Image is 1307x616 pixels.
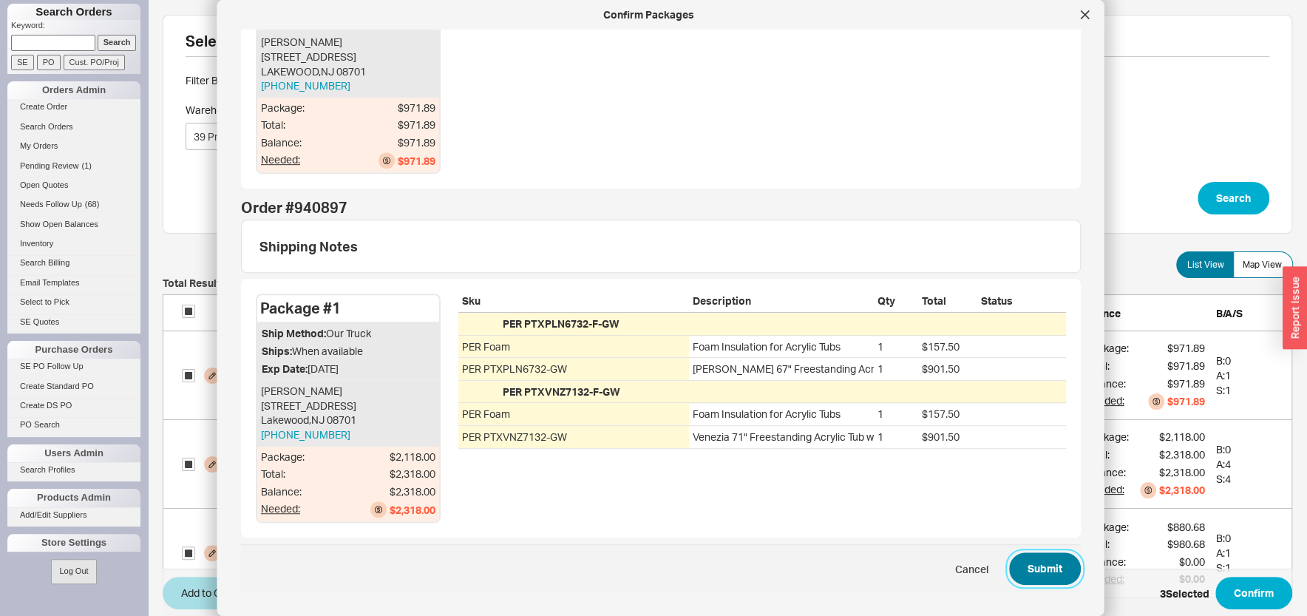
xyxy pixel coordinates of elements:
[98,35,137,50] input: Search
[458,294,689,313] div: Sku
[874,358,918,380] div: 1
[689,426,874,448] div: Venezia 71" Freestanding Acrylic Tub with Glossy White Drain
[1216,561,1284,575] div: S: 1
[163,331,1292,598] div: grid
[1167,341,1205,356] div: $971.89
[20,200,82,209] span: Needs Follow Up
[7,99,140,115] a: Create Order
[7,217,140,232] a: Show Open Balances
[874,426,918,448] div: 1
[398,154,435,169] div: $971.89
[225,7,1073,22] div: Confirm Packages
[7,507,140,523] a: Add/Edit Suppliers
[7,255,140,271] a: Search Billing
[7,398,140,413] a: Create DS PO
[64,55,125,70] input: Cust. PO/Proj
[1167,394,1205,409] div: $971.89
[261,118,305,132] div: Total:
[1159,465,1205,480] div: $2,318.00
[186,104,240,116] span: Warehouse
[261,35,435,50] div: [PERSON_NAME]
[1167,537,1205,552] div: $980.68
[398,118,435,132] div: $971.89
[186,74,223,87] span: Filter By
[7,417,140,433] a: PO Search
[1179,555,1205,569] div: $0.00
[390,503,435,518] div: $2,318.00
[241,197,1081,218] div: Order # 940897
[1216,531,1284,546] div: B: 0
[1009,553,1081,586] button: Submit
[7,119,140,135] a: Search Orders
[458,426,689,448] div: PER PTXVNZ7132-GW
[7,197,140,212] a: Needs Follow Up(68)
[181,584,274,602] span: Add to Optimoroute
[7,462,140,478] a: Search Profiles
[918,336,977,358] div: $157.50
[458,381,1066,404] div: PER PTXVNZ7132-F-GW
[458,358,689,380] div: PER PTXPLN6732-GW
[390,467,435,481] div: $2,318.00
[261,152,305,169] div: Needed:
[51,559,96,583] button: Log Out
[398,101,435,115] div: $971.89
[1167,520,1205,535] div: $880.68
[1216,383,1284,398] div: S: 1
[1216,546,1284,561] div: A: 1
[7,359,140,374] a: SE PO Follow Up
[259,238,1074,254] div: Shipping Notes
[163,577,292,609] button: Add to Optimoroute
[918,426,977,448] div: $901.50
[689,294,874,313] div: Description
[186,34,1269,57] h2: Select to Pick
[257,380,439,445] div: [STREET_ADDRESS] Lakewood , NJ 08701
[689,358,874,380] div: [PERSON_NAME] 67" Freestanding Acrylic Tub with Glossy White Drain
[7,314,140,330] a: SE Quotes
[262,362,308,375] span: Exp Date:
[7,158,140,174] a: Pending Review(1)
[1159,483,1205,498] div: $2,318.00
[390,450,435,464] div: $2,118.00
[262,327,326,339] span: Ship Method:
[262,326,435,341] div: Our Truck
[1216,189,1251,207] span: Search
[186,123,304,150] input: Select...
[1187,259,1224,271] span: List View
[7,489,140,507] div: Products Admin
[11,55,34,70] input: SE
[163,278,236,288] h5: Total Results
[398,135,435,150] div: $971.89
[1198,182,1269,214] button: Search
[261,501,305,518] div: Needed:
[1159,447,1205,462] div: $2,318.00
[874,336,918,358] div: 1
[1216,368,1284,383] div: A: 1
[458,336,689,358] div: PER Foam
[262,345,292,357] span: Ships:
[82,161,92,170] span: ( 1 )
[262,344,435,359] div: When available
[7,341,140,359] div: Purchase Orders
[261,384,435,399] div: [PERSON_NAME]
[7,4,140,20] h1: Search Orders
[7,138,140,154] a: My Orders
[1159,430,1205,444] div: $2,118.00
[1167,376,1205,391] div: $971.89
[977,294,1066,313] div: Status
[390,484,435,499] div: $2,318.00
[458,313,1066,336] div: PER PTXPLN6732-F-GW
[7,444,140,462] div: Users Admin
[1215,577,1292,609] button: Confirm
[1216,307,1243,319] span: B/A/S
[874,403,918,425] div: 1
[261,467,305,481] div: Total:
[7,534,140,552] div: Store Settings
[1216,457,1284,472] div: A: 4
[874,294,918,313] div: Qty
[1243,259,1282,271] span: Map View
[261,101,305,115] div: Package:
[918,403,977,425] div: $157.50
[85,200,100,209] span: ( 68 )
[1234,584,1274,602] span: Confirm
[7,275,140,291] a: Email Templates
